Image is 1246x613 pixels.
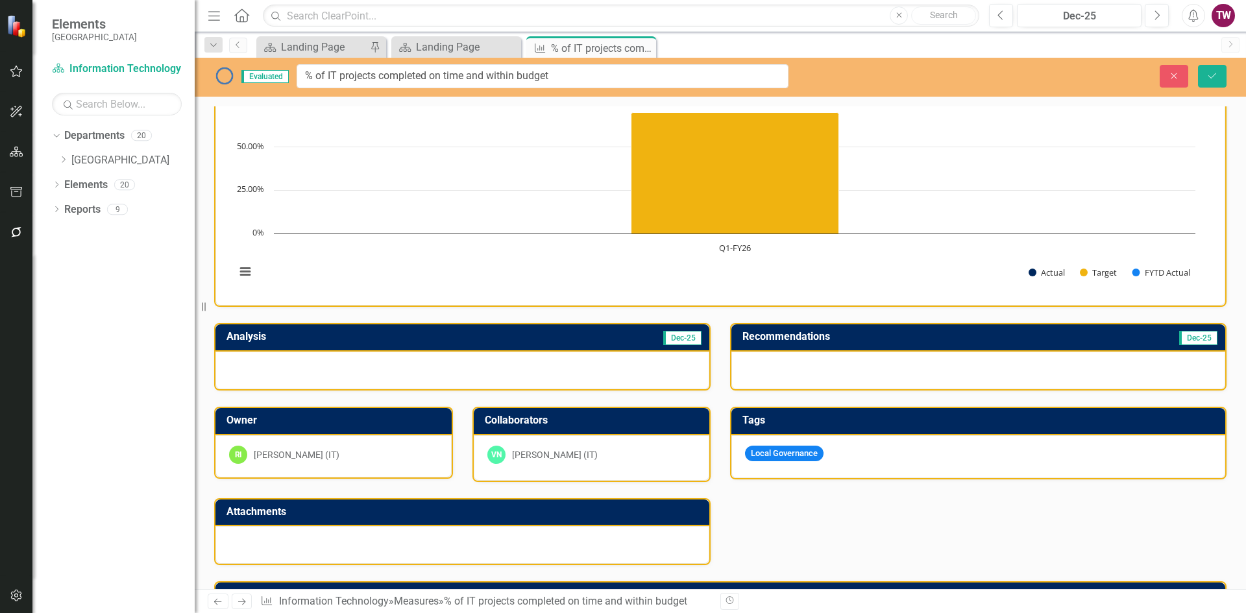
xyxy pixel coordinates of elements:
a: Information Technology [279,595,389,607]
h3: Recommendations [742,331,1071,343]
div: Landing Page [281,39,367,55]
text: 50.00% [237,140,264,152]
div: 20 [114,179,135,190]
div: VN [487,446,506,464]
button: Show FYTD Actual [1132,267,1190,278]
span: Search [930,10,958,20]
a: Elements [64,178,108,193]
a: Landing Page [395,39,518,55]
div: 20 [131,130,152,141]
small: [GEOGRAPHIC_DATA] [52,32,137,42]
h3: Collaborators [485,415,703,426]
a: Measures [394,595,439,607]
h3: Attachments [226,506,703,518]
button: View chart menu, Chart [236,263,254,281]
input: Search ClearPoint... [263,5,979,27]
input: Search Below... [52,93,182,115]
g: Target, bar series 2 of 3 with 1 bar. [631,113,839,234]
a: Information Technology [52,62,182,77]
span: Evaluated [241,70,289,83]
input: This field is required [297,64,788,88]
div: Chart. Highcharts interactive chart. [229,97,1212,292]
div: Dec-25 [1021,8,1137,24]
button: Show Target [1080,267,1118,278]
div: » » [260,594,711,609]
img: No Information [214,66,235,86]
a: [GEOGRAPHIC_DATA] [71,153,195,168]
a: Departments [64,128,125,143]
div: 9 [107,204,128,215]
button: Dec-25 [1017,4,1142,27]
span: Dec-25 [663,331,702,345]
h3: Owner [226,415,445,426]
svg: Interactive chart [229,97,1202,292]
h3: Tags [742,415,1219,426]
span: Local Governance [745,446,824,462]
img: ClearPoint Strategy [6,14,30,38]
span: Elements [52,16,137,32]
div: RI [229,446,247,464]
path: Q1-FY26, 70. Target. [631,113,839,234]
text: Q1-FY26 [719,242,751,254]
a: Landing Page [260,39,367,55]
div: Landing Page [416,39,518,55]
div: % of IT projects completed on time and within budget [444,595,687,607]
button: TW [1212,4,1235,27]
span: Dec-25 [1179,331,1217,345]
text: 25.00% [237,183,264,195]
a: Reports [64,202,101,217]
div: % of IT projects completed on time and within budget [551,40,653,56]
div: [PERSON_NAME] (IT) [254,448,339,461]
button: Show Actual [1029,267,1065,278]
button: Search [911,6,976,25]
div: [PERSON_NAME] (IT) [512,448,598,461]
h3: Analysis [226,331,465,343]
text: 0% [252,226,264,238]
